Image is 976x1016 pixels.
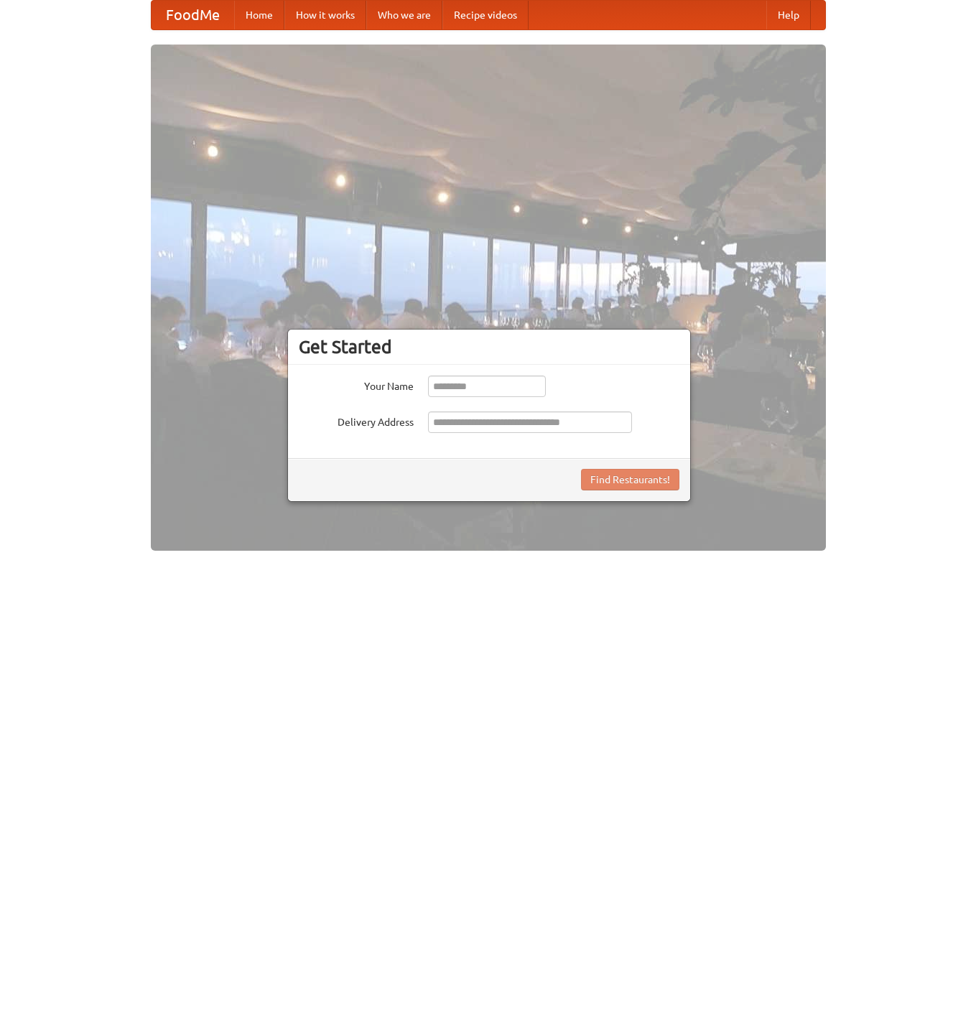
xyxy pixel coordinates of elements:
[234,1,284,29] a: Home
[581,469,679,490] button: Find Restaurants!
[299,376,414,393] label: Your Name
[766,1,811,29] a: Help
[442,1,529,29] a: Recipe videos
[284,1,366,29] a: How it works
[299,411,414,429] label: Delivery Address
[152,1,234,29] a: FoodMe
[366,1,442,29] a: Who we are
[299,336,679,358] h3: Get Started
